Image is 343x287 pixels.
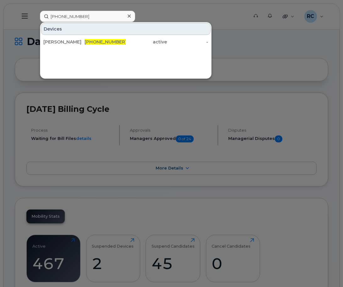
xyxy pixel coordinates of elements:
[126,39,167,45] div: active
[43,39,85,45] div: [PERSON_NAME]
[85,39,127,45] span: [PHONE_NUMBER]
[167,39,208,45] div: -
[41,36,211,48] a: [PERSON_NAME][PHONE_NUMBER]active-
[41,23,211,35] div: Devices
